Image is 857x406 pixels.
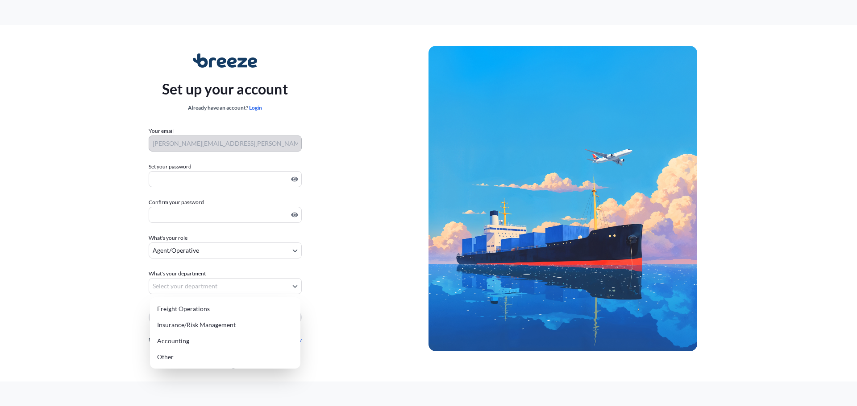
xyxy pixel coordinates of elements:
div: Other [154,349,297,365]
button: Show password [291,176,298,183]
button: Show password [291,211,298,218]
div: Insurance/Risk Management [154,317,297,333]
div: Accounting [154,333,297,349]
div: Freight Operations [154,301,297,317]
